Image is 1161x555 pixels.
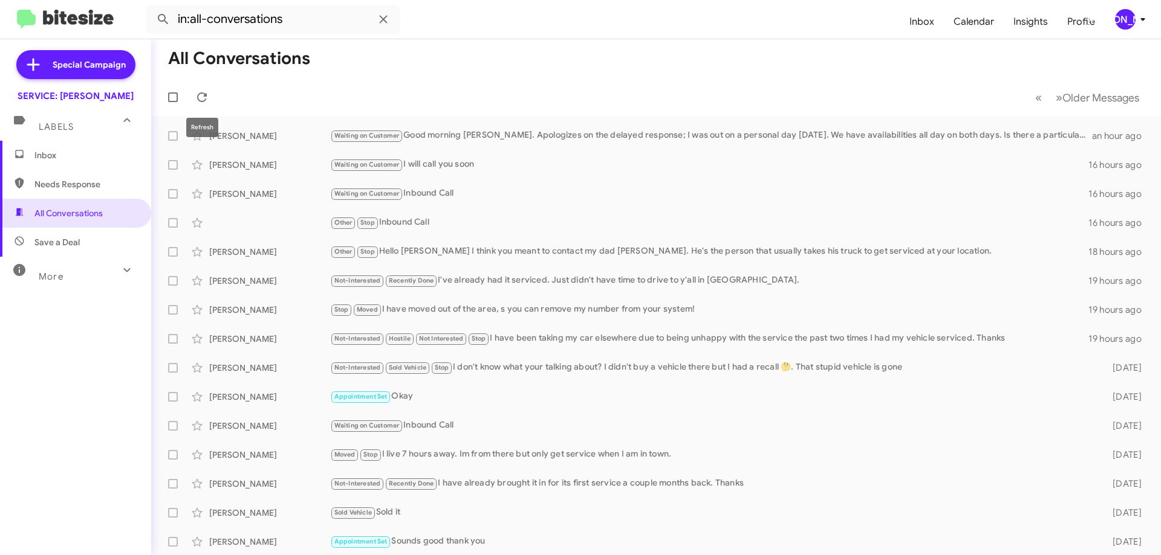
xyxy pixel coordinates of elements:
div: I live 7 hours away. Im from there but only get service when I am in town. [330,448,1093,461]
span: Not-Interested [334,364,381,371]
div: [PERSON_NAME] [209,420,330,432]
div: Good morning [PERSON_NAME]. Apologizes on the delayed response; I was out on a personal day [DATE... [330,129,1092,143]
span: Stop [360,219,375,226]
span: « [1035,90,1042,105]
span: Not Interested [419,335,464,342]
div: Inbound Call [330,216,1088,229]
div: [DATE] [1093,391,1151,403]
div: Inbound Call [330,187,1088,201]
div: I have been taking my car elsewhere due to being unhappy with the service the past two times I ha... [330,332,1088,345]
h1: All Conversations [168,49,310,68]
span: Moved [357,306,378,313]
div: [PERSON_NAME] [209,159,330,171]
div: Okay [330,390,1093,403]
div: [PERSON_NAME] [209,507,330,519]
div: Inbound Call [330,419,1093,432]
div: [PERSON_NAME] [209,304,330,316]
div: 19 hours ago [1088,333,1151,345]
span: Waiting on Customer [334,190,400,197]
a: Profile [1058,4,1105,39]
div: [PERSON_NAME] [209,275,330,287]
span: Stop [363,451,378,458]
span: Not-Interested [334,277,381,284]
div: [PERSON_NAME] [209,246,330,258]
div: [PERSON_NAME] [209,391,330,403]
div: 16 hours ago [1088,188,1151,200]
span: Other [334,248,353,255]
a: Calendar [944,4,1004,39]
span: Save a Deal [34,236,80,248]
div: [PERSON_NAME] [209,188,330,200]
span: Appointment Set [334,537,388,545]
button: [PERSON_NAME] [1105,9,1148,30]
span: Other [334,219,353,226]
div: 16 hours ago [1088,159,1151,171]
div: [PERSON_NAME] [209,449,330,461]
div: SERVICE: [PERSON_NAME] [18,90,134,102]
div: Refresh [186,118,218,137]
div: [DATE] [1093,536,1151,548]
button: Previous [1028,85,1049,110]
span: Waiting on Customer [334,422,400,429]
span: Needs Response [34,178,137,190]
nav: Page navigation example [1029,85,1146,110]
div: [DATE] [1093,420,1151,432]
input: Search [146,5,400,34]
span: Labels [39,121,74,132]
span: Waiting on Customer [334,161,400,168]
div: 18 hours ago [1088,246,1151,258]
div: [DATE] [1093,507,1151,519]
span: » [1056,90,1062,105]
div: [PERSON_NAME] [209,362,330,374]
div: 16 hours ago [1088,217,1151,229]
a: Special Campaign [16,50,135,79]
div: [DATE] [1093,449,1151,461]
a: Inbox [900,4,944,39]
span: Stop [334,306,349,313]
span: Inbox [34,149,137,161]
span: Appointment Set [334,393,388,400]
span: Sold Vehicle [334,508,372,516]
span: Hostile [389,335,411,342]
span: More [39,271,63,282]
div: Hello [PERSON_NAME] I think you meant to contact my dad [PERSON_NAME]. He's the person that usual... [330,245,1088,258]
div: 19 hours ago [1088,304,1151,316]
span: Stop [472,335,486,342]
span: Not-Interested [334,335,381,342]
div: [DATE] [1093,362,1151,374]
span: Stop [360,248,375,255]
span: Sold Vehicle [389,364,426,371]
div: Sounds good thank you [330,534,1093,548]
div: [PERSON_NAME] [1115,9,1136,30]
span: Moved [334,451,356,458]
div: I have already brought it in for its first service a couple months back. Thanks [330,476,1093,490]
button: Next [1049,85,1146,110]
span: Recently Done [389,480,434,487]
div: 19 hours ago [1088,275,1151,287]
div: an hour ago [1092,130,1151,142]
div: Sold it [330,505,1093,519]
div: I've already had it serviced. Just didn't have time to drive to y'all in [GEOGRAPHIC_DATA]. [330,274,1088,287]
div: I will call you soon [330,158,1088,172]
div: I don't know what your talking about? I didn't buy a vehicle there but I had a recall 🤔. That stu... [330,361,1093,374]
div: [PERSON_NAME] [209,478,330,490]
div: [PERSON_NAME] [209,333,330,345]
span: Stop [435,364,449,371]
span: All Conversations [34,207,103,219]
span: Recently Done [389,277,434,284]
div: I have moved out of the area, s you can remove my number from your system! [330,303,1088,316]
span: Waiting on Customer [334,132,400,140]
span: Not-Interested [334,480,381,487]
span: Special Campaign [53,59,126,71]
div: [PERSON_NAME] [209,130,330,142]
span: Older Messages [1062,91,1139,104]
a: Insights [1004,4,1058,39]
div: [DATE] [1093,478,1151,490]
div: [PERSON_NAME] [209,536,330,548]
